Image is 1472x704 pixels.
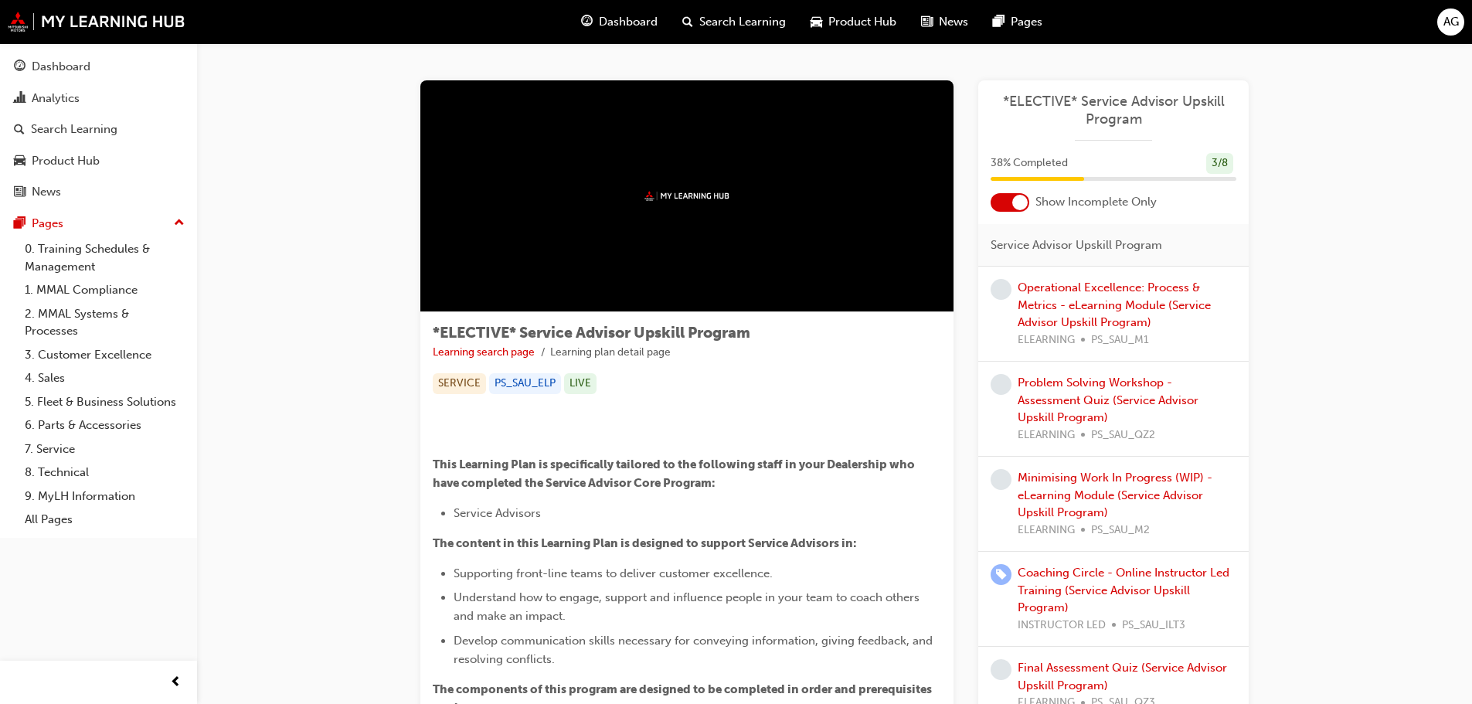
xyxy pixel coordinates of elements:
[8,12,185,32] img: mmal
[599,13,658,31] span: Dashboard
[32,215,63,233] div: Pages
[14,60,25,74] span: guage-icon
[19,413,191,437] a: 6. Parts & Accessories
[1018,281,1211,329] a: Operational Excellence: Process & Metrics - eLearning Module (Service Advisor Upskill Program)
[6,84,191,113] a: Analytics
[14,217,25,231] span: pages-icon
[6,53,191,81] a: Dashboard
[174,213,185,233] span: up-icon
[433,324,750,342] span: *ELECTIVE* Service Advisor Upskill Program
[14,185,25,199] span: news-icon
[6,49,191,209] button: DashboardAnalyticsSearch LearningProduct HubNews
[170,673,182,692] span: prev-icon
[569,6,670,38] a: guage-iconDashboard
[433,536,857,550] span: The content in this Learning Plan is designed to support Service Advisors in:
[1035,193,1157,211] span: Show Incomplete Only
[991,93,1236,128] a: *ELECTIVE* Service Advisor Upskill Program
[19,508,191,532] a: All Pages
[32,58,90,76] div: Dashboard
[19,461,191,485] a: 8. Technical
[19,237,191,278] a: 0. Training Schedules & Management
[454,634,936,666] span: Develop communication skills necessary for conveying information, giving feedback, and resolving ...
[14,155,25,168] span: car-icon
[1018,332,1075,349] span: ELEARNING
[991,236,1162,254] span: Service Advisor Upskill Program
[991,659,1011,680] span: learningRecordVerb_NONE-icon
[1018,522,1075,539] span: ELEARNING
[19,437,191,461] a: 7. Service
[19,366,191,390] a: 4. Sales
[6,147,191,175] a: Product Hub
[991,279,1011,300] span: learningRecordVerb_NONE-icon
[1437,9,1464,36] button: AG
[798,6,909,38] a: car-iconProduct Hub
[1018,617,1106,634] span: INSTRUCTOR LED
[32,183,61,201] div: News
[939,13,968,31] span: News
[433,373,486,394] div: SERVICE
[454,506,541,520] span: Service Advisors
[993,12,1005,32] span: pages-icon
[489,373,561,394] div: PS_SAU_ELP
[1018,661,1227,692] a: Final Assessment Quiz (Service Advisor Upskill Program)
[909,6,981,38] a: news-iconNews
[1018,376,1198,424] a: Problem Solving Workshop - Assessment Quiz (Service Advisor Upskill Program)
[19,278,191,302] a: 1. MMAL Compliance
[670,6,798,38] a: search-iconSearch Learning
[1091,522,1150,539] span: PS_SAU_M2
[564,373,597,394] div: LIVE
[14,92,25,106] span: chart-icon
[6,115,191,144] a: Search Learning
[6,209,191,238] button: Pages
[433,457,917,490] span: This Learning Plan is specifically tailored to the following staff in your Dealership who have co...
[991,564,1011,585] span: learningRecordVerb_ENROLL-icon
[32,90,80,107] div: Analytics
[31,121,117,138] div: Search Learning
[1091,427,1155,444] span: PS_SAU_QZ2
[1018,471,1212,519] a: Minimising Work In Progress (WIP) - eLearning Module (Service Advisor Upskill Program)
[550,344,671,362] li: Learning plan detail page
[433,345,535,359] a: Learning search page
[581,12,593,32] span: guage-icon
[14,123,25,137] span: search-icon
[454,590,923,623] span: Understand how to engage, support and influence people in your team to coach others and make an i...
[644,191,729,201] img: mmal
[1091,332,1149,349] span: PS_SAU_M1
[991,155,1068,172] span: 38 % Completed
[921,12,933,32] span: news-icon
[19,302,191,343] a: 2. MMAL Systems & Processes
[1206,153,1233,174] div: 3 / 8
[991,469,1011,490] span: learningRecordVerb_NONE-icon
[699,13,786,31] span: Search Learning
[828,13,896,31] span: Product Hub
[19,390,191,414] a: 5. Fleet & Business Solutions
[1011,13,1042,31] span: Pages
[981,6,1055,38] a: pages-iconPages
[1018,566,1229,614] a: Coaching Circle - Online Instructor Led Training (Service Advisor Upskill Program)
[682,12,693,32] span: search-icon
[19,485,191,508] a: 9. MyLH Information
[1018,427,1075,444] span: ELEARNING
[454,566,773,580] span: Supporting front-line teams to deliver customer excellence.
[32,152,100,170] div: Product Hub
[1122,617,1185,634] span: PS_SAU_ILT3
[811,12,822,32] span: car-icon
[19,343,191,367] a: 3. Customer Excellence
[1443,13,1459,31] span: AG
[991,374,1011,395] span: learningRecordVerb_NONE-icon
[6,178,191,206] a: News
